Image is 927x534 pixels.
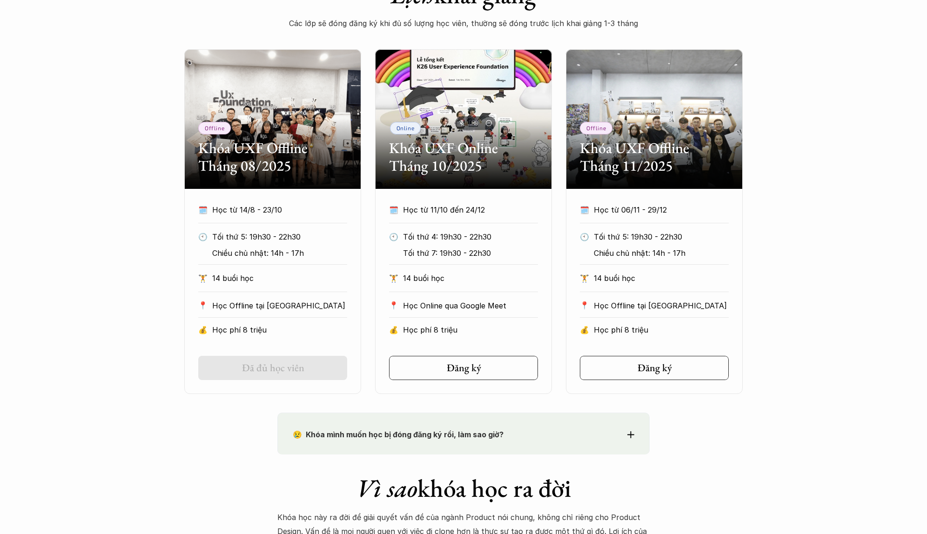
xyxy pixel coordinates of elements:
p: 14 buổi học [403,271,538,285]
p: 📍 [580,301,589,310]
p: 🗓️ [580,203,589,217]
p: 🏋️ [198,271,208,285]
p: Tối thứ 5: 19h30 - 22h30 [594,230,724,244]
p: Học từ 06/11 - 29/12 [594,203,729,217]
p: Online [396,125,415,131]
p: Học phí 8 triệu [403,323,538,337]
p: 💰 [580,323,589,337]
p: Tối thứ 7: 19h30 - 22h30 [403,246,533,260]
p: 💰 [198,323,208,337]
a: Đăng ký [389,356,538,380]
p: 🗓️ [198,203,208,217]
p: Chiều chủ nhật: 14h - 17h [212,246,342,260]
p: Học Offline tại [GEOGRAPHIC_DATA] [212,299,347,313]
p: Học từ 14/8 - 23/10 [212,203,347,217]
p: 🏋️ [580,271,589,285]
h5: Đăng ký [638,362,672,374]
p: Học Offline tại [GEOGRAPHIC_DATA] [594,299,729,313]
p: Offline [205,125,224,131]
em: Vì sao [356,472,417,504]
p: 🗓️ [389,203,398,217]
p: Chiều chủ nhật: 14h - 17h [594,246,724,260]
p: Học phí 8 triệu [594,323,729,337]
p: Các lớp sẽ đóng đăng ký khi đủ số lượng học viên, thường sẽ đóng trước lịch khai giảng 1-3 tháng [277,16,650,30]
a: Đăng ký [580,356,729,380]
h2: Khóa UXF Online Tháng 10/2025 [389,139,538,175]
strong: 😢 Khóa mình muốn học bị đóng đăng ký rồi, làm sao giờ? [293,430,504,439]
p: Offline [586,125,606,131]
p: 🕙 [389,230,398,244]
p: 📍 [198,301,208,310]
p: 🕙 [198,230,208,244]
p: Học Online qua Google Meet [403,299,538,313]
p: Học từ 11/10 đến 24/12 [403,203,538,217]
h5: Đăng ký [447,362,481,374]
p: 14 buổi học [594,271,729,285]
p: Tối thứ 4: 19h30 - 22h30 [403,230,533,244]
p: 📍 [389,301,398,310]
p: Học phí 8 triệu [212,323,347,337]
p: Tối thứ 5: 19h30 - 22h30 [212,230,342,244]
p: 🕙 [580,230,589,244]
p: 💰 [389,323,398,337]
h2: Khóa UXF Offline Tháng 11/2025 [580,139,729,175]
h5: Đã đủ học viên [242,362,304,374]
p: 14 buổi học [212,271,347,285]
h1: khóa học ra đời [277,473,650,503]
p: 🏋️ [389,271,398,285]
h2: Khóa UXF Offline Tháng 08/2025 [198,139,347,175]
